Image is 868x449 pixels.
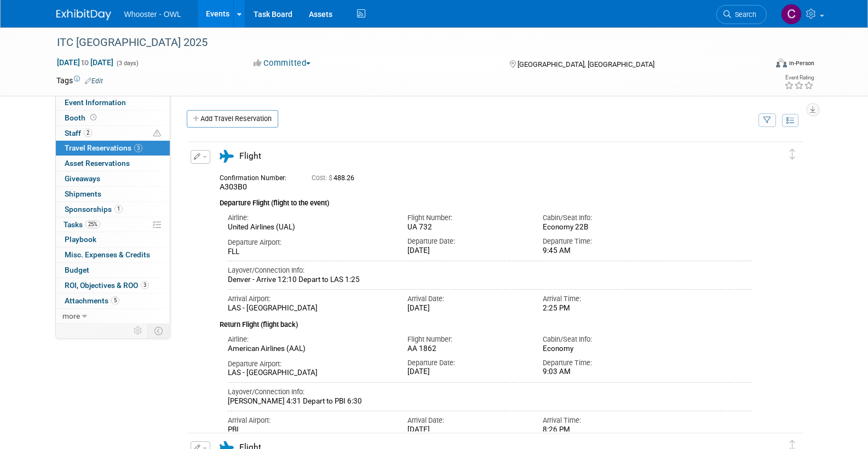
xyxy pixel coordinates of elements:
span: A303B0 [220,182,247,191]
a: Travel Reservations3 [56,141,170,156]
a: Search [716,5,767,24]
a: Staff2 [56,126,170,141]
div: Airline: [228,213,392,223]
div: Economy 22B [543,223,662,232]
div: Layover/Connection Info: [228,387,752,397]
span: [DATE] [DATE] [56,57,114,67]
span: Search [731,10,756,19]
td: Personalize Event Tab Strip [129,324,148,338]
div: [DATE] [407,304,526,313]
div: [DATE] [407,367,526,377]
div: In-Person [789,59,814,67]
div: Arrival Date: [407,416,526,425]
span: [GEOGRAPHIC_DATA], [GEOGRAPHIC_DATA] [518,60,654,68]
span: Sponsorships [65,205,123,214]
div: UA 732 [407,223,526,232]
span: Booth not reserved yet [88,113,99,122]
div: Confirmation Number: [220,171,295,182]
span: (3 days) [116,60,139,67]
div: FLL [228,247,392,257]
div: [DATE] [407,246,526,256]
div: Cabin/Seat Info: [543,335,662,344]
span: 3 [134,144,142,152]
span: Budget [65,266,89,274]
div: Arrival Time: [543,416,662,425]
img: Format-Inperson.png [776,59,787,67]
a: ROI, Objectives & ROO3 [56,278,170,293]
a: Misc. Expenses & Credits [56,247,170,262]
span: more [62,312,80,320]
div: Flight Number: [407,213,526,223]
div: [PERSON_NAME] 4:31 Depart to PBI 6:30 [228,397,752,406]
div: Departure Date: [407,237,526,246]
i: Click and drag to move item [790,149,795,160]
div: PBI [228,425,392,435]
div: Return Flight (flight back) [220,313,752,330]
div: Flight Number: [407,335,526,344]
span: Whooster - OWL [124,10,181,19]
div: 2:25 PM [543,304,662,313]
span: Event Information [65,98,126,107]
div: American Airlines (AAL) [228,344,392,354]
span: Attachments [65,296,119,305]
span: Giveaways [65,174,100,183]
td: Tags [56,75,103,86]
a: Event Information [56,95,170,110]
div: AA 1862 [407,344,526,354]
div: Arrival Airport: [228,294,392,304]
span: 3 [141,281,149,289]
div: Arrival Airport: [228,416,392,425]
div: Departure Date: [407,358,526,368]
a: Add Travel Reservation [187,110,278,128]
div: Layover/Connection Info: [228,266,752,275]
span: to [80,58,90,67]
div: Arrival Time: [543,294,662,304]
div: Departure Time: [543,237,662,246]
div: Airline: [228,335,392,344]
div: Event Format [702,57,815,73]
td: Toggle Event Tabs [147,324,170,338]
span: 25% [85,220,100,228]
div: Cabin/Seat Info: [543,213,662,223]
div: 8:26 PM [543,425,662,435]
div: LAS - [GEOGRAPHIC_DATA] [228,304,392,313]
a: Playbook [56,232,170,247]
span: 1 [114,205,123,213]
span: ROI, Objectives & ROO [65,281,149,290]
div: ITC [GEOGRAPHIC_DATA] 2025 [53,33,750,53]
div: United Airlines (UAL) [228,223,392,232]
div: LAS - [GEOGRAPHIC_DATA] [228,369,392,378]
i: Filter by Traveler [763,117,771,124]
a: Budget [56,263,170,278]
img: Clare Louise Southcombe [781,4,802,25]
div: Departure Airport: [228,238,392,247]
a: Shipments [56,187,170,202]
a: Attachments5 [56,293,170,308]
span: 488.26 [312,174,359,182]
a: Sponsorships1 [56,202,170,217]
span: Booth [65,113,99,122]
div: 9:03 AM [543,367,662,377]
button: Committed [250,57,315,69]
div: 9:45 AM [543,246,662,256]
div: Denver - Arrive 12:10 Depart to LAS 1:25 [228,275,752,285]
div: Economy [543,344,662,353]
div: [DATE] [407,425,526,435]
span: Shipments [65,189,101,198]
span: Staff [65,129,92,137]
span: Misc. Expenses & Credits [65,250,150,259]
span: Potential Scheduling Conflict -- at least one attendee is tagged in another overlapping event. [153,129,161,139]
a: Booth [56,111,170,125]
span: Travel Reservations [65,143,142,152]
div: Departure Time: [543,358,662,368]
span: 5 [111,296,119,304]
span: Cost: $ [312,174,334,182]
div: Departure Airport: [228,359,392,369]
a: Asset Reservations [56,156,170,171]
span: Flight [239,151,261,161]
div: Event Rating [784,75,814,80]
a: Tasks25% [56,217,170,232]
img: ExhibitDay [56,9,111,20]
a: more [56,309,170,324]
span: Playbook [65,235,96,244]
